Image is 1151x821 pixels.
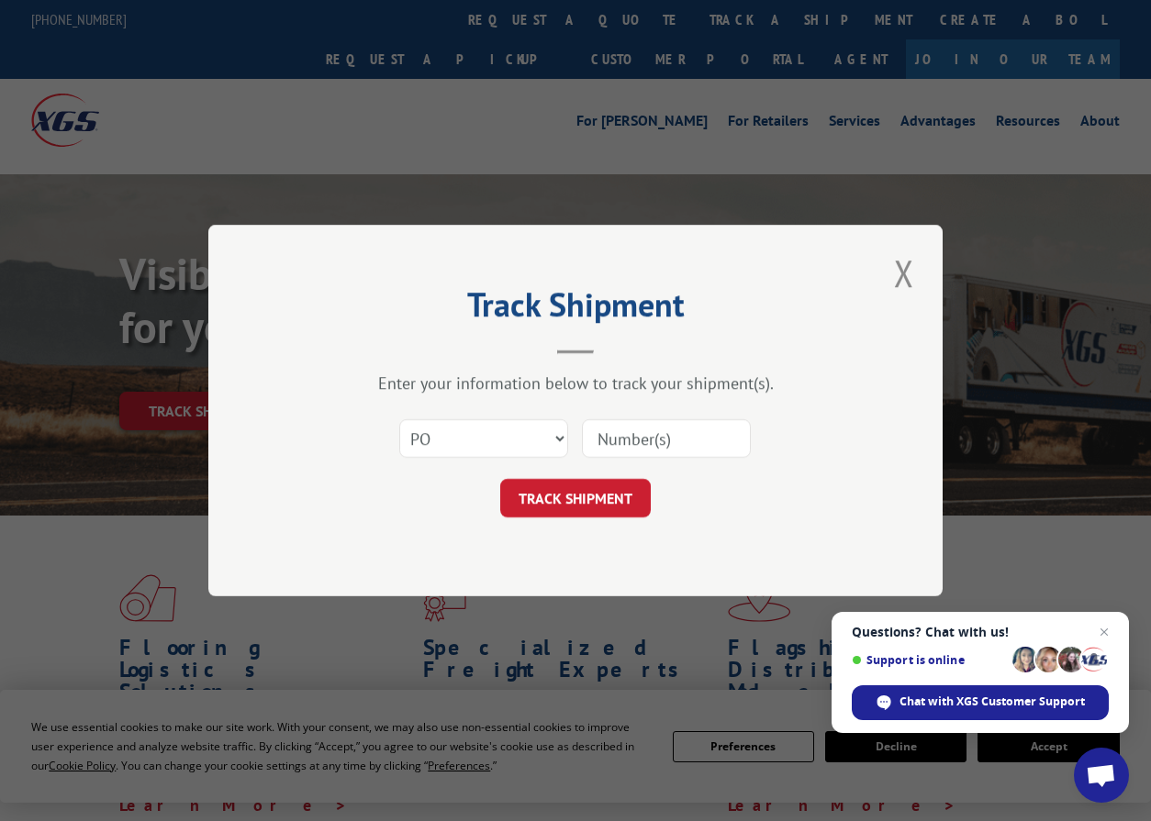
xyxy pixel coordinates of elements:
[582,419,751,458] input: Number(s)
[852,685,1109,720] span: Chat with XGS Customer Support
[1074,748,1129,803] a: Open chat
[500,479,651,517] button: TRACK SHIPMENT
[900,693,1085,710] span: Chat with XGS Customer Support
[852,625,1109,639] span: Questions? Chat with us!
[888,248,920,298] button: Close modal
[300,292,851,327] h2: Track Shipment
[300,372,851,394] div: Enter your information below to track your shipment(s).
[852,653,1006,667] span: Support is online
